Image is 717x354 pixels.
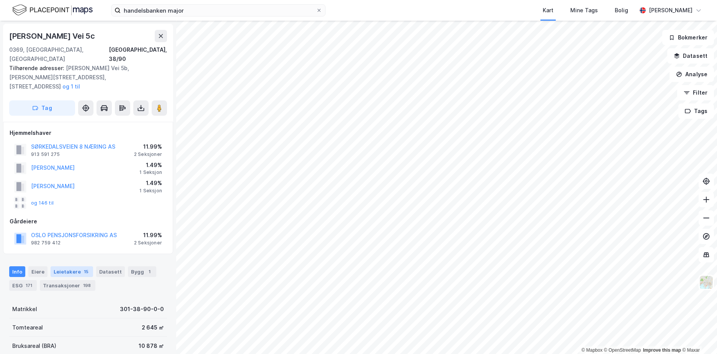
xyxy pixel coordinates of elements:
button: Analyse [670,67,714,82]
div: 1 Seksjon [139,188,162,194]
input: Søk på adresse, matrikkel, gårdeiere, leietakere eller personer [121,5,316,16]
div: Bygg [128,266,156,277]
div: [GEOGRAPHIC_DATA], 38/90 [109,45,167,64]
div: 1.49% [139,161,162,170]
div: 10 878 ㎡ [139,341,164,351]
div: 1 [146,268,153,275]
div: [PERSON_NAME] Vei 5b, [PERSON_NAME][STREET_ADDRESS], [STREET_ADDRESS] [9,64,161,91]
div: 0369, [GEOGRAPHIC_DATA], [GEOGRAPHIC_DATA] [9,45,109,64]
div: [PERSON_NAME] Vei 5c [9,30,97,42]
div: 2 645 ㎡ [142,323,164,332]
div: 2 Seksjoner [134,240,162,246]
img: logo.f888ab2527a4732fd821a326f86c7f29.svg [12,3,93,17]
div: 11.99% [134,142,162,151]
button: Tags [678,103,714,119]
div: Kart [543,6,553,15]
div: 1.49% [139,179,162,188]
a: Improve this map [643,347,681,353]
div: 11.99% [134,231,162,240]
div: Leietakere [51,266,93,277]
span: Tilhørende adresser: [9,65,66,71]
div: Datasett [96,266,125,277]
div: 913 591 275 [31,151,60,157]
div: Matrikkel [12,305,37,314]
div: 2 Seksjoner [134,151,162,157]
div: 15 [82,268,90,275]
div: Mine Tags [570,6,598,15]
div: 301-38-90-0-0 [120,305,164,314]
a: OpenStreetMap [604,347,641,353]
a: Mapbox [581,347,602,353]
div: Hjemmelshaver [10,128,167,138]
iframe: Chat Widget [679,317,717,354]
button: Bokmerker [662,30,714,45]
div: ESG [9,280,37,291]
div: [PERSON_NAME] [649,6,692,15]
img: Z [699,275,714,290]
button: Tag [9,100,75,116]
div: Bolig [615,6,628,15]
div: 171 [24,282,34,289]
button: Datasett [667,48,714,64]
button: Filter [677,85,714,100]
div: 1 Seksjon [139,169,162,175]
div: Tomteareal [12,323,43,332]
div: 982 759 412 [31,240,61,246]
div: 198 [82,282,92,289]
div: Kontrollprogram for chat [679,317,717,354]
div: Gårdeiere [10,217,167,226]
div: Eiere [28,266,47,277]
div: Bruksareal (BRA) [12,341,56,351]
div: Info [9,266,25,277]
div: Transaksjoner [40,280,95,291]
